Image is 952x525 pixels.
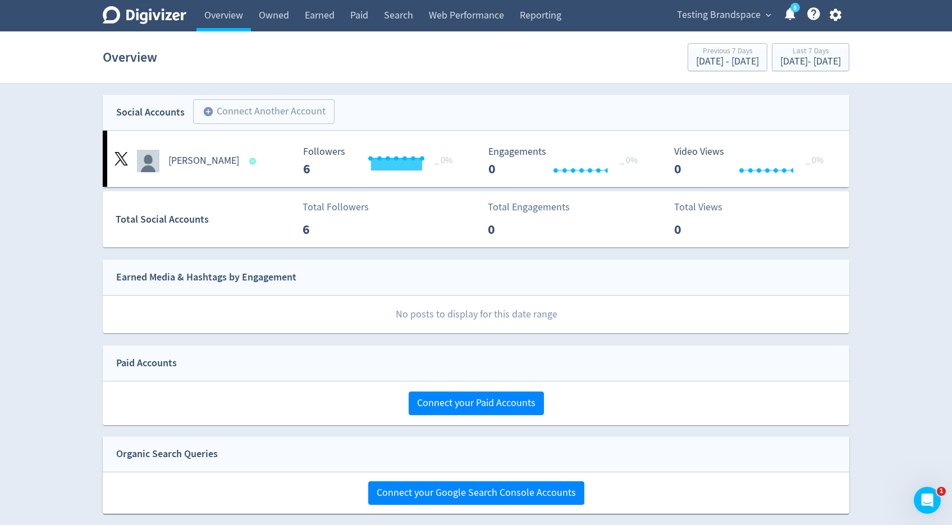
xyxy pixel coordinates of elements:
[696,47,759,57] div: Previous 7 Days
[116,446,218,462] div: Organic Search Queries
[677,6,761,24] span: Testing Brandspace
[368,486,584,499] a: Connect your Google Search Console Accounts
[409,397,544,409] a: Connect your Paid Accounts
[168,154,239,168] h5: [PERSON_NAME]
[116,355,177,371] div: Paid Accounts
[203,106,214,117] span: add_circle
[103,131,849,187] a: Sanjita Shah undefined[PERSON_NAME] Followers --- _ 0% Followers 6 Engagements 0 Engagements 0 _ ...
[103,39,157,75] h1: Overview
[669,146,837,176] svg: Video Views 0
[303,200,369,215] p: Total Followers
[674,200,739,215] p: Total Views
[780,47,841,57] div: Last 7 Days
[250,158,259,164] span: Data last synced: 4 Sep 2025, 6:02am (AEST)
[772,43,849,71] button: Last 7 Days[DATE]- [DATE]
[805,155,823,166] span: _ 0%
[185,101,335,124] a: Connect Another Account
[696,57,759,67] div: [DATE] - [DATE]
[674,219,739,240] p: 0
[673,6,774,24] button: Testing Brandspace
[303,219,367,240] p: 6
[116,104,185,121] div: Social Accounts
[483,146,651,176] svg: Engagements 0
[116,269,296,285] div: Earned Media & Hashtags by Engagement
[297,146,466,176] svg: Followers ---
[417,398,535,408] span: Connect your Paid Accounts
[937,487,946,496] span: 1
[794,4,797,12] text: 5
[620,155,638,166] span: _ 0%
[790,3,800,12] a: 5
[103,296,849,333] p: No posts to display for this date range
[434,155,452,166] span: _ 0%
[368,481,584,505] button: Connect your Google Search Console Accounts
[193,99,335,124] button: Connect Another Account
[763,10,774,20] span: expand_more
[688,43,767,71] button: Previous 7 Days[DATE] - [DATE]
[488,200,570,215] p: Total Engagements
[409,392,544,415] button: Connect your Paid Accounts
[488,219,552,240] p: 0
[914,487,941,514] iframe: Intercom live chat
[137,150,159,172] img: Sanjita Shah undefined
[780,57,841,67] div: [DATE] - [DATE]
[377,488,576,498] span: Connect your Google Search Console Accounts
[116,211,295,228] div: Total Social Accounts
